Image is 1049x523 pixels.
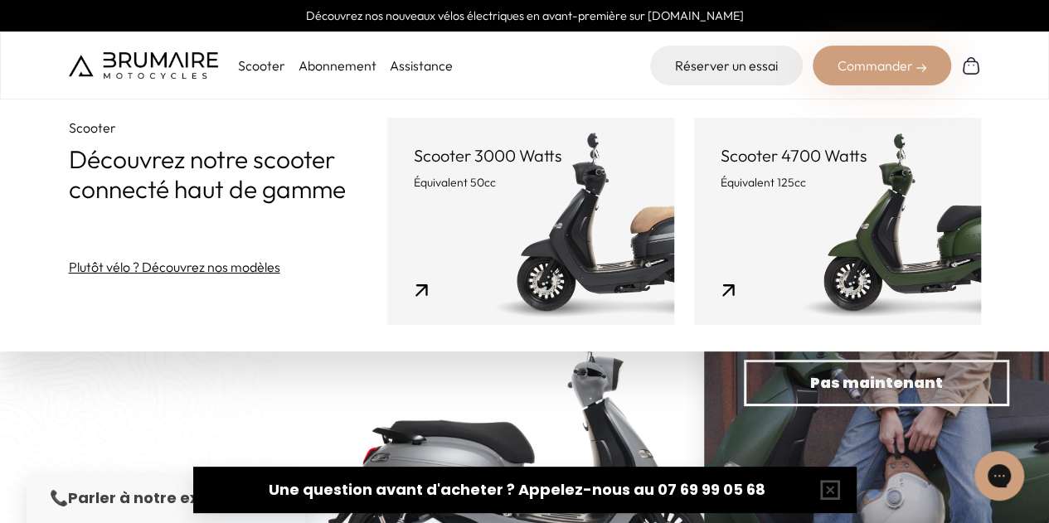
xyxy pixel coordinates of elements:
[69,52,218,79] img: Brumaire Motocycles
[414,174,648,191] p: Équivalent 50cc
[916,63,926,73] img: right-arrow-2.png
[650,46,803,85] a: Réserver un essai
[238,56,285,75] p: Scooter
[966,445,1032,506] iframe: Gorgias live chat messenger
[299,57,376,74] a: Abonnement
[69,118,387,138] p: Scooter
[694,118,981,325] a: Scooter 4700 Watts Équivalent 125cc
[961,56,981,75] img: Panier
[390,57,453,74] a: Assistance
[69,257,280,277] a: Plutôt vélo ? Découvrez nos modèles
[721,144,954,167] p: Scooter 4700 Watts
[721,174,954,191] p: Équivalent 125cc
[69,144,387,204] p: Découvrez notre scooter connecté haut de gamme
[414,144,648,167] p: Scooter 3000 Watts
[387,118,674,325] a: Scooter 3000 Watts Équivalent 50cc
[813,46,951,85] div: Commander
